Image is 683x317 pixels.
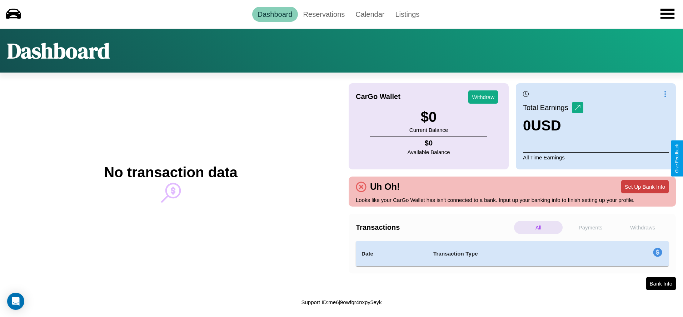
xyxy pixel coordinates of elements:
[566,221,615,234] p: Payments
[523,152,669,162] p: All Time Earnings
[356,241,669,266] table: simple table
[523,101,572,114] p: Total Earnings
[390,7,425,22] a: Listings
[674,144,679,173] div: Give Feedback
[362,249,422,258] h4: Date
[409,109,448,125] h3: $ 0
[356,93,400,101] h4: CarGo Wallet
[7,293,24,310] div: Open Intercom Messenger
[408,139,450,147] h4: $ 0
[252,7,298,22] a: Dashboard
[367,182,403,192] h4: Uh Oh!
[409,125,448,135] p: Current Balance
[433,249,595,258] h4: Transaction Type
[618,221,667,234] p: Withdraws
[646,277,676,290] button: Bank Info
[514,221,563,234] p: All
[356,223,512,232] h4: Transactions
[523,118,583,134] h3: 0 USD
[298,7,350,22] a: Reservations
[350,7,390,22] a: Calendar
[468,90,498,104] button: Withdraw
[356,195,669,205] p: Looks like your CarGo Wallet has isn't connected to a bank. Input up your banking info to finish ...
[104,164,237,180] h2: No transaction data
[301,297,382,307] p: Support ID: me6j9owfqr4nxpy5eyk
[621,180,669,193] button: Set Up Bank Info
[7,36,110,65] h1: Dashboard
[408,147,450,157] p: Available Balance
